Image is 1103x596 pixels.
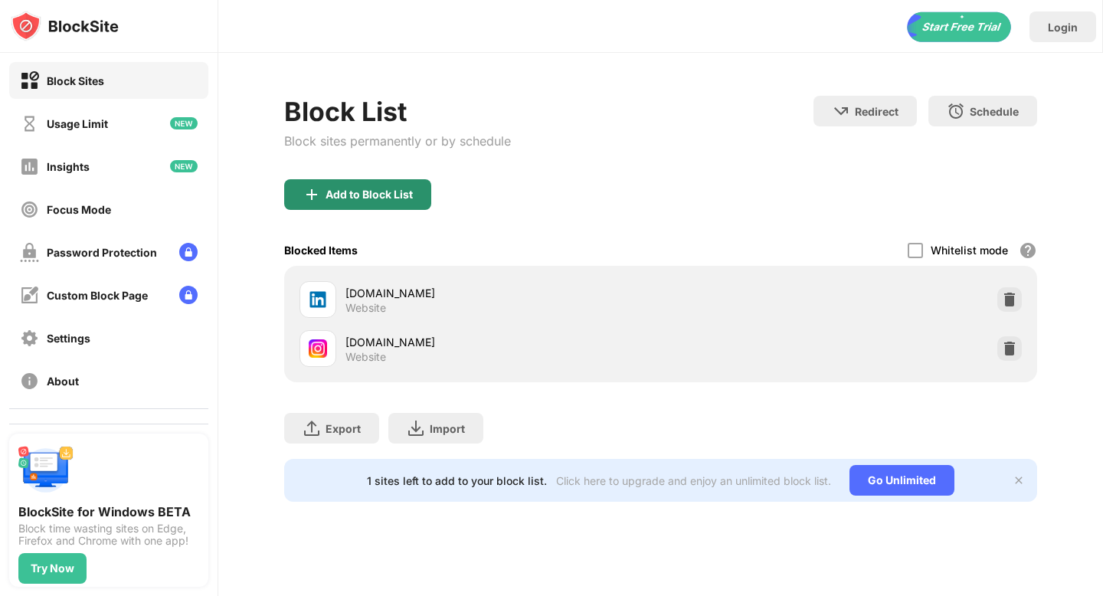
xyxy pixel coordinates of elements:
[47,74,104,87] div: Block Sites
[20,157,39,176] img: insights-off.svg
[326,422,361,435] div: Export
[20,329,39,348] img: settings-off.svg
[309,339,327,358] img: favicons
[20,243,39,262] img: password-protection-off.svg
[345,334,660,350] div: [DOMAIN_NAME]
[47,375,79,388] div: About
[284,96,511,127] div: Block List
[345,350,386,364] div: Website
[179,243,198,261] img: lock-menu.svg
[20,372,39,391] img: about-off.svg
[11,11,119,41] img: logo-blocksite.svg
[20,200,39,219] img: focus-off.svg
[47,332,90,345] div: Settings
[179,286,198,304] img: lock-menu.svg
[907,11,1011,42] div: animation
[345,301,386,315] div: Website
[284,244,358,257] div: Blocked Items
[47,246,157,259] div: Password Protection
[556,474,831,487] div: Click here to upgrade and enjoy an unlimited block list.
[18,443,74,498] img: push-desktop.svg
[345,285,660,301] div: [DOMAIN_NAME]
[18,504,199,519] div: BlockSite for Windows BETA
[849,465,954,496] div: Go Unlimited
[20,286,39,305] img: customize-block-page-off.svg
[326,188,413,201] div: Add to Block List
[170,117,198,129] img: new-icon.svg
[1013,474,1025,486] img: x-button.svg
[47,203,111,216] div: Focus Mode
[970,105,1019,118] div: Schedule
[931,244,1008,257] div: Whitelist mode
[47,117,108,130] div: Usage Limit
[47,289,148,302] div: Custom Block Page
[31,562,74,575] div: Try Now
[18,522,199,547] div: Block time wasting sites on Edge, Firefox and Chrome with one app!
[47,160,90,173] div: Insights
[284,133,511,149] div: Block sites permanently or by schedule
[20,114,39,133] img: time-usage-off.svg
[309,290,327,309] img: favicons
[367,474,547,487] div: 1 sites left to add to your block list.
[170,160,198,172] img: new-icon.svg
[20,71,39,90] img: block-on.svg
[855,105,898,118] div: Redirect
[1048,21,1078,34] div: Login
[430,422,465,435] div: Import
